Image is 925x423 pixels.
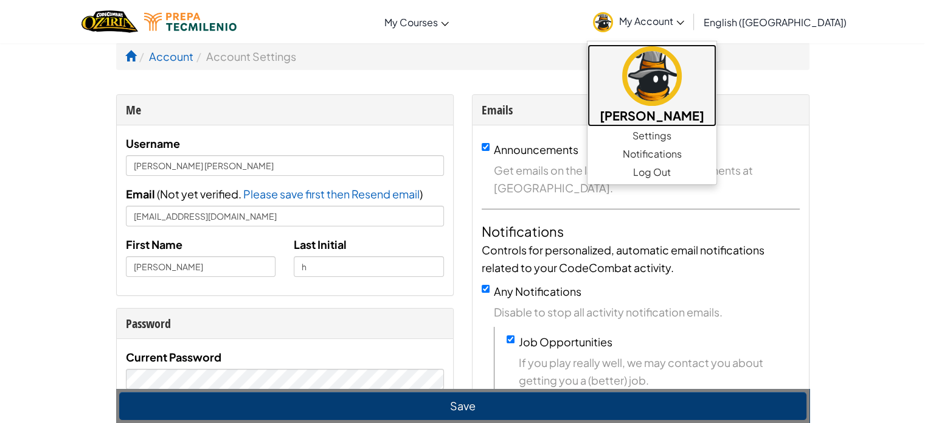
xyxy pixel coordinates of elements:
[494,284,581,298] label: Any Notifications
[160,187,243,201] span: Not yet verified.
[622,46,682,106] img: avatar
[593,12,613,32] img: avatar
[587,163,716,181] a: Log Out
[587,127,716,145] a: Settings
[519,354,800,389] span: If you play really well, we may contact you about getting you a (better) job.
[149,49,193,63] a: Account
[294,236,347,253] label: Last Initial
[482,243,764,274] span: Controls for personalized, automatic email notifications related to your CodeCombat activity.
[587,2,690,41] a: My Account
[519,335,612,349] label: Job Opportunities
[81,9,138,34] img: Home
[623,147,682,161] span: Notifications
[482,222,800,241] h4: Notifications
[698,5,853,38] a: English ([GEOGRAPHIC_DATA])
[144,13,237,31] img: Tecmilenio logo
[420,187,423,201] span: )
[494,142,578,156] label: Announcements
[126,135,180,152] label: Username
[587,145,716,163] a: Notifications
[600,106,704,125] h5: [PERSON_NAME]
[243,187,420,201] span: Please save first then Resend email
[494,303,800,321] span: Disable to stop all activity notification emails.
[378,5,455,38] a: My Courses
[126,236,182,253] label: First Name
[619,15,684,27] span: My Account
[126,187,155,201] span: Email
[587,44,716,127] a: [PERSON_NAME]
[494,161,800,197] span: Get emails on the latest news and developments at [GEOGRAPHIC_DATA].
[126,315,444,332] div: Password
[384,16,438,29] span: My Courses
[482,101,800,119] div: Emails
[126,101,444,119] div: Me
[81,9,138,34] a: Ozaria by CodeCombat logo
[704,16,847,29] span: English ([GEOGRAPHIC_DATA])
[119,392,806,420] button: Save
[193,47,296,65] li: Account Settings
[155,187,160,201] span: (
[126,348,221,366] label: Current Password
